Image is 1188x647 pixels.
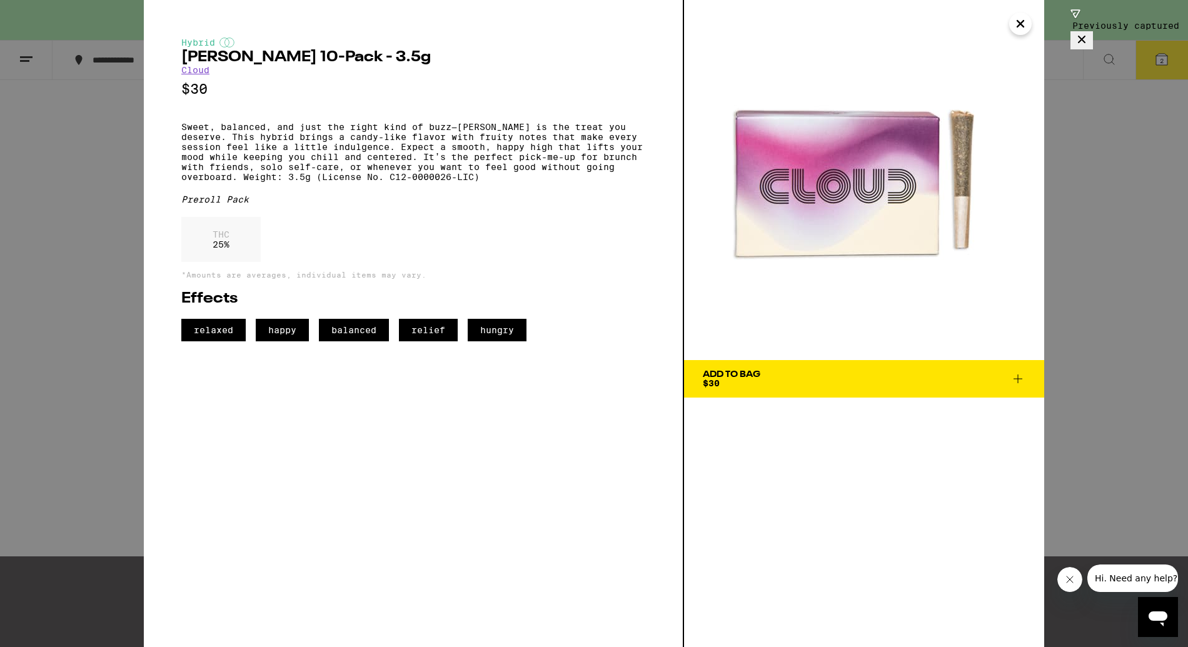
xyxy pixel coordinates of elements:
h2: Effects [181,291,645,306]
span: hungry [468,319,526,341]
span: $30 [703,378,720,388]
span: balanced [319,319,389,341]
button: Add To Bag$30 [684,360,1044,398]
h2: [PERSON_NAME] 10-Pack - 3.5g [181,50,645,65]
iframe: Message from company [1087,564,1178,592]
iframe: Close message [1057,567,1082,592]
img: hybridColor.svg [219,38,234,48]
p: Sweet, balanced, and just the right kind of buzz—[PERSON_NAME] is the treat you deserve. This hyb... [181,122,645,182]
p: *Amounts are averages, individual items may vary. [181,271,645,279]
span: happy [256,319,309,341]
p: $30 [181,81,645,97]
button: Close [1009,13,1032,35]
div: Hybrid [181,38,645,48]
iframe: Button to launch messaging window [1138,597,1178,637]
div: 25 % [181,217,261,262]
p: THC [213,229,229,239]
div: Add To Bag [703,370,760,379]
a: Cloud [181,65,209,75]
span: relief [399,319,458,341]
div: Preroll Pack [181,194,645,204]
span: relaxed [181,319,246,341]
